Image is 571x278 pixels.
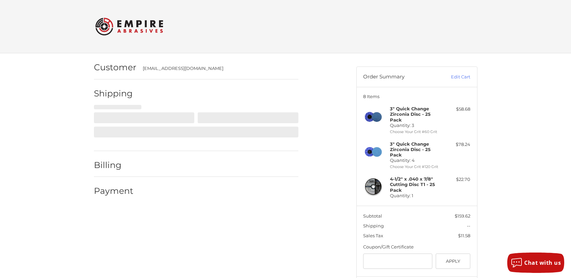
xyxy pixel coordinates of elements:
strong: 3" Quick Change Zirconia Disc - 25 Pack [390,106,431,123]
h4: Quantity: 3 [390,106,442,128]
h4: Quantity: 4 [390,141,442,163]
h2: Customer [94,62,136,73]
input: Gift Certificate or Coupon Code [363,254,432,269]
a: Edit Cart [436,74,470,80]
div: Coupon/Gift Certificate [363,244,470,251]
div: $78.24 [444,141,470,148]
span: Subtotal [363,213,382,219]
button: Apply [436,254,471,269]
span: $11.58 [458,233,470,238]
button: Chat with us [507,253,564,273]
img: Empire Abrasives [95,13,163,40]
span: Sales Tax [363,233,383,238]
strong: 4-1/2" x .040 x 7/8" Cutting Disc T1 - 25 Pack [390,176,435,193]
span: Shipping [363,223,384,228]
h4: Quantity: 1 [390,176,442,198]
li: Choose Your Grit #120 Grit [390,164,442,170]
span: -- [467,223,470,228]
div: [EMAIL_ADDRESS][DOMAIN_NAME] [143,65,292,72]
li: Choose Your Grit #60 Grit [390,129,442,135]
h3: Order Summary [363,74,436,80]
h2: Shipping [94,88,134,99]
h2: Billing [94,160,134,170]
div: $58.68 [444,106,470,113]
span: $159.62 [455,213,470,219]
strong: 3" Quick Change Zirconia Disc - 25 Pack [390,141,431,158]
span: Chat with us [524,259,561,266]
h3: 8 Items [363,94,470,99]
h2: Payment [94,186,134,196]
div: $22.70 [444,176,470,183]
